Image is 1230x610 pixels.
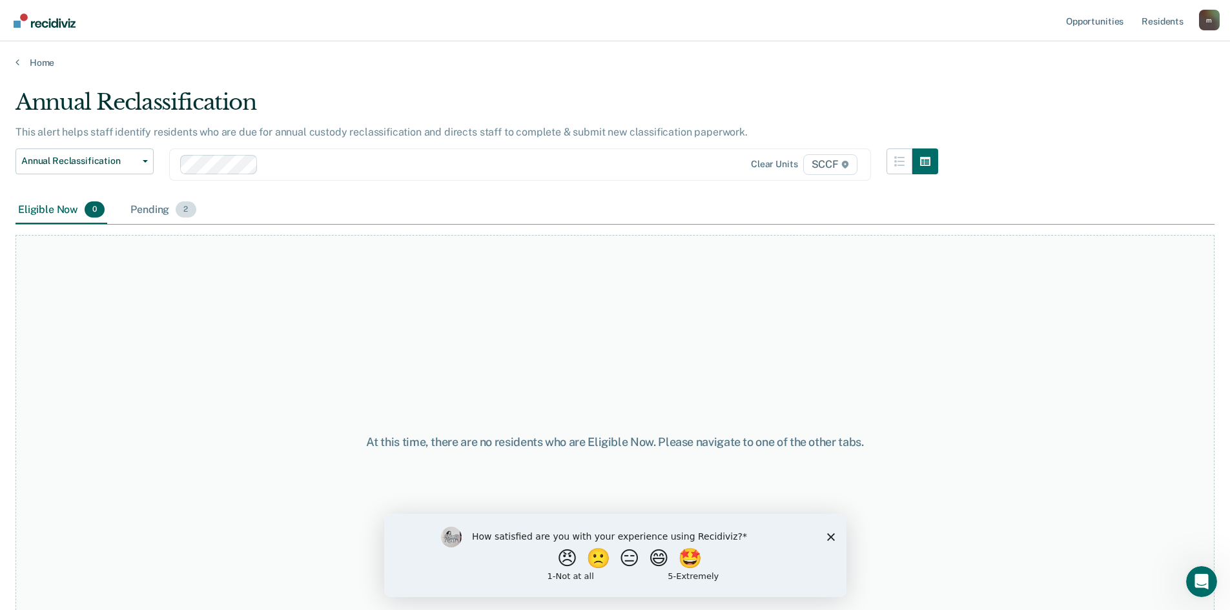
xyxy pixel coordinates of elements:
[803,154,857,175] span: SCCF
[1199,10,1220,30] button: Profile dropdown button
[316,435,915,449] div: At this time, there are no residents who are Eligible Now. Please navigate to one of the other tabs.
[15,89,938,126] div: Annual Reclassification
[15,196,107,225] div: Eligible Now0
[176,201,196,218] span: 2
[128,196,198,225] div: Pending2
[15,57,1215,68] a: Home
[1199,10,1220,30] div: m
[384,514,846,597] iframe: Survey by Kim from Recidiviz
[21,156,138,167] span: Annual Reclassification
[14,14,76,28] img: Recidiviz
[15,126,748,138] p: This alert helps staff identify residents who are due for annual custody reclassification and dir...
[15,148,154,174] button: Annual Reclassification
[85,201,105,218] span: 0
[751,159,798,170] div: Clear units
[1186,566,1217,597] iframe: Intercom live chat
